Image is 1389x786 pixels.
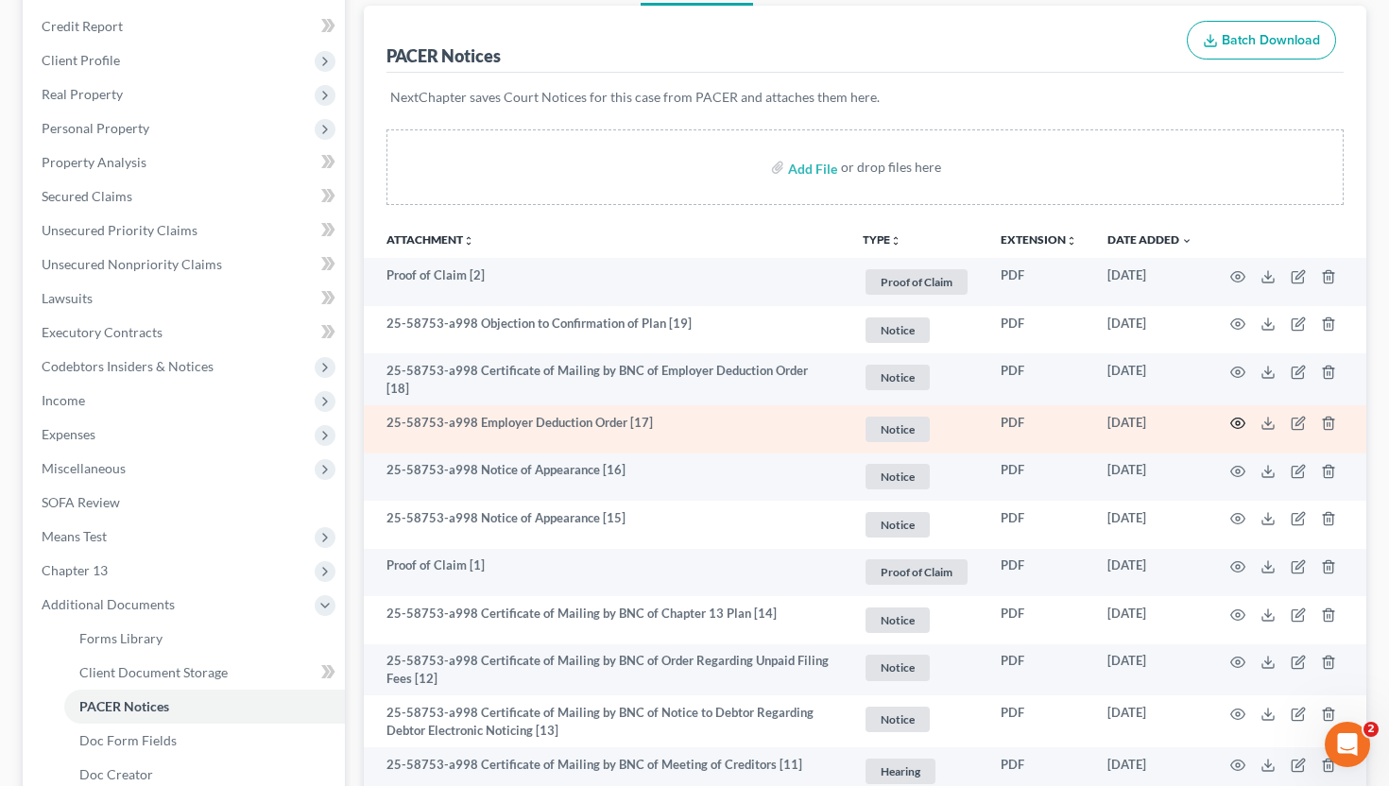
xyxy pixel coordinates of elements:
td: PDF [986,306,1092,354]
a: Notice [863,605,970,636]
td: [DATE] [1092,353,1208,405]
a: Notice [863,461,970,492]
td: 25-58753-a998 Notice of Appearance [15] [364,501,849,549]
span: Property Analysis [42,154,146,170]
td: [DATE] [1092,258,1208,306]
span: Forms Library [79,630,163,646]
span: Credit Report [42,18,123,34]
i: unfold_more [1066,235,1077,247]
span: Notice [866,464,930,489]
a: Proof of Claim [863,266,970,298]
span: Additional Documents [42,596,175,612]
a: Notice [863,315,970,346]
span: Notice [866,417,930,442]
a: Notice [863,509,970,540]
a: Notice [863,704,970,735]
a: PACER Notices [64,690,345,724]
a: Lawsuits [26,282,345,316]
a: Proof of Claim [863,556,970,588]
td: 25-58753-a998 Certificate of Mailing by BNC of Order Regarding Unpaid Filing Fees [12] [364,644,849,696]
td: [DATE] [1092,405,1208,453]
span: SOFA Review [42,494,120,510]
td: 25-58753-a998 Employer Deduction Order [17] [364,405,849,453]
span: Unsecured Nonpriority Claims [42,256,222,272]
span: 2 [1363,722,1379,737]
span: Lawsuits [42,290,93,306]
div: or drop files here [841,158,941,177]
td: PDF [986,405,1092,453]
span: Notice [866,365,930,390]
span: Proof of Claim [866,559,968,585]
span: Notice [866,512,930,538]
span: Means Test [42,528,107,544]
span: Notice [866,607,930,633]
span: Expenses [42,426,95,442]
td: PDF [986,695,1092,747]
span: Secured Claims [42,188,132,204]
span: Codebtors Insiders & Notices [42,358,214,374]
td: Proof of Claim [1] [364,549,849,597]
a: SOFA Review [26,486,345,520]
div: PACER Notices [386,44,501,67]
td: [DATE] [1092,306,1208,354]
span: Real Property [42,86,123,102]
a: Unsecured Priority Claims [26,214,345,248]
a: Notice [863,414,970,445]
td: Proof of Claim [2] [364,258,849,306]
td: PDF [986,644,1092,696]
td: [DATE] [1092,549,1208,597]
td: 25-58753-a998 Certificate of Mailing by BNC of Notice to Debtor Regarding Debtor Electronic Notic... [364,695,849,747]
span: Hearing [866,759,935,784]
td: [DATE] [1092,695,1208,747]
p: NextChapter saves Court Notices for this case from PACER and attaches them here. [390,88,1341,107]
span: Doc Form Fields [79,732,177,748]
td: [DATE] [1092,453,1208,502]
span: PACER Notices [79,698,169,714]
span: Notice [866,655,930,680]
td: PDF [986,353,1092,405]
span: Notice [866,317,930,343]
td: [DATE] [1092,596,1208,644]
a: Unsecured Nonpriority Claims [26,248,345,282]
a: Extensionunfold_more [1001,232,1077,247]
span: Income [42,392,85,408]
iframe: Intercom live chat [1325,722,1370,767]
span: Client Document Storage [79,664,228,680]
a: Notice [863,652,970,683]
span: Doc Creator [79,766,153,782]
button: TYPEunfold_more [863,234,901,247]
td: PDF [986,501,1092,549]
a: Doc Form Fields [64,724,345,758]
i: unfold_more [463,235,474,247]
td: PDF [986,596,1092,644]
td: 25-58753-a998 Certificate of Mailing by BNC of Employer Deduction Order [18] [364,353,849,405]
td: PDF [986,258,1092,306]
td: PDF [986,453,1092,502]
td: 25-58753-a998 Notice of Appearance [16] [364,453,849,502]
span: Notice [866,707,930,732]
i: unfold_more [890,235,901,247]
span: Proof of Claim [866,269,968,295]
i: expand_more [1181,235,1192,247]
a: Notice [863,362,970,393]
a: Property Analysis [26,145,345,179]
td: PDF [986,549,1092,597]
td: 25-58753-a998 Certificate of Mailing by BNC of Chapter 13 Plan [14] [364,596,849,644]
span: Unsecured Priority Claims [42,222,197,238]
a: Executory Contracts [26,316,345,350]
span: Client Profile [42,52,120,68]
a: Credit Report [26,9,345,43]
td: [DATE] [1092,644,1208,696]
span: Executory Contracts [42,324,163,340]
a: Secured Claims [26,179,345,214]
td: [DATE] [1092,501,1208,549]
td: 25-58753-a998 Objection to Confirmation of Plan [19] [364,306,849,354]
span: Personal Property [42,120,149,136]
span: Chapter 13 [42,562,108,578]
a: Forms Library [64,622,345,656]
a: Client Document Storage [64,656,345,690]
button: Batch Download [1187,21,1336,60]
a: Attachmentunfold_more [386,232,474,247]
span: Batch Download [1222,32,1320,48]
span: Miscellaneous [42,460,126,476]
